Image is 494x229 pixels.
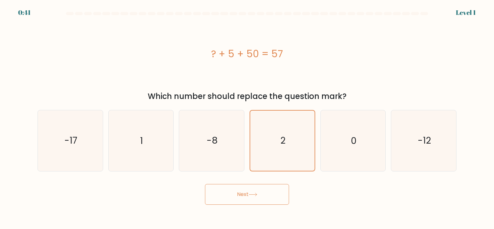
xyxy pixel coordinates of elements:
[207,135,218,147] text: -8
[205,184,289,205] button: Next
[280,135,285,147] text: 2
[38,47,456,61] div: ? + 5 + 50 = 57
[64,135,77,147] text: -17
[41,91,453,102] div: Which number should replace the question mark?
[18,8,31,17] div: 0:41
[351,135,357,147] text: 0
[418,135,431,147] text: -12
[140,135,143,147] text: 1
[456,8,476,17] div: Level 1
